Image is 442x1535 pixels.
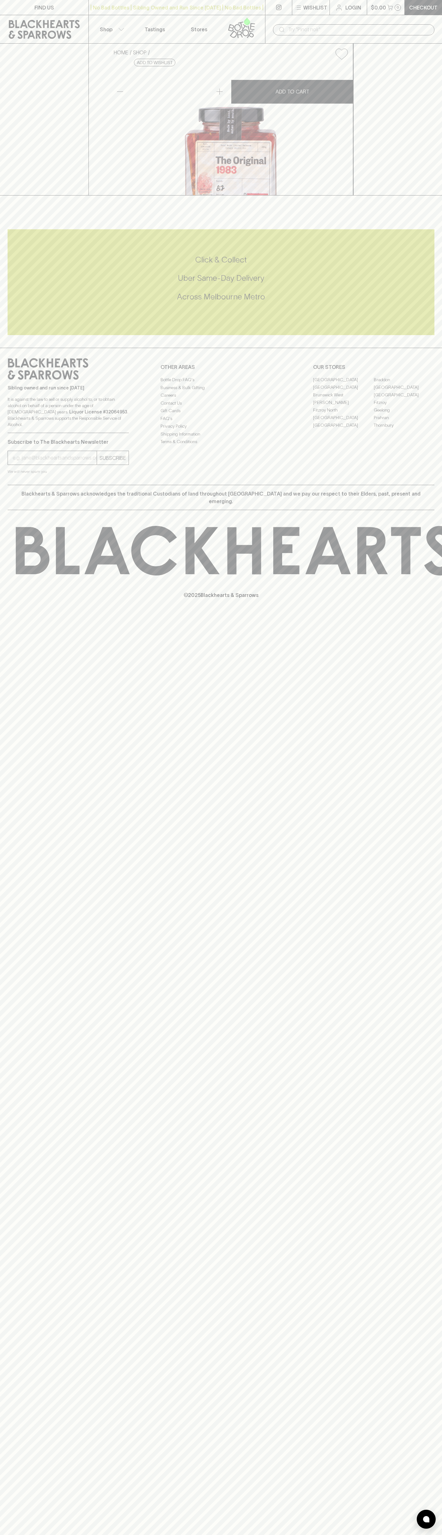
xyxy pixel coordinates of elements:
[313,383,374,391] a: [GEOGRAPHIC_DATA]
[374,399,434,406] a: Fitzroy
[313,391,374,399] a: Brunswick West
[133,15,177,43] a: Tastings
[109,65,353,195] img: 30924.png
[8,255,434,265] h5: Click & Collect
[374,391,434,399] a: [GEOGRAPHIC_DATA]
[8,468,129,475] p: We will never spam you
[160,392,282,399] a: Careers
[97,451,129,465] button: SUBSCRIBE
[8,396,129,428] p: It is against the law to sell or supply alcohol to, or to obtain alcohol on behalf of a person un...
[160,363,282,371] p: OTHER AREAS
[409,4,438,11] p: Checkout
[100,454,126,462] p: SUBSCRIBE
[8,273,434,283] h5: Uber Same-Day Delivery
[313,376,374,383] a: [GEOGRAPHIC_DATA]
[8,438,129,446] p: Subscribe to The Blackhearts Newsletter
[34,4,54,11] p: FIND US
[231,80,353,104] button: ADD TO CART
[313,363,434,371] p: OUR STORES
[313,421,374,429] a: [GEOGRAPHIC_DATA]
[371,4,386,11] p: $0.00
[275,88,309,95] p: ADD TO CART
[160,415,282,422] a: FAQ's
[145,26,165,33] p: Tastings
[374,383,434,391] a: [GEOGRAPHIC_DATA]
[160,423,282,430] a: Privacy Policy
[89,15,133,43] button: Shop
[114,50,128,55] a: HOME
[313,399,374,406] a: [PERSON_NAME]
[12,490,430,505] p: Blackhearts & Sparrows acknowledges the traditional Custodians of land throughout [GEOGRAPHIC_DAT...
[8,385,129,391] p: Sibling owned and run since [DATE]
[69,409,127,414] strong: Liquor License #32064953
[160,407,282,415] a: Gift Cards
[374,414,434,421] a: Prahran
[288,25,429,35] input: Try "Pinot noir"
[100,26,112,33] p: Shop
[374,421,434,429] a: Thornbury
[8,292,434,302] h5: Across Melbourne Metro
[345,4,361,11] p: Login
[134,59,175,66] button: Add to wishlist
[160,384,282,391] a: Business & Bulk Gifting
[177,15,221,43] a: Stores
[397,6,399,9] p: 0
[13,453,97,463] input: e.g. jane@blackheartsandsparrows.com.au
[303,4,327,11] p: Wishlist
[423,1516,429,1522] img: bubble-icon
[313,406,374,414] a: Fitzroy North
[133,50,147,55] a: SHOP
[160,430,282,438] a: Shipping Information
[313,414,374,421] a: [GEOGRAPHIC_DATA]
[160,399,282,407] a: Contact Us
[160,376,282,384] a: Bottle Drop FAQ's
[333,46,350,62] button: Add to wishlist
[160,438,282,446] a: Terms & Conditions
[191,26,207,33] p: Stores
[374,406,434,414] a: Geelong
[8,229,434,335] div: Call to action block
[374,376,434,383] a: Braddon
